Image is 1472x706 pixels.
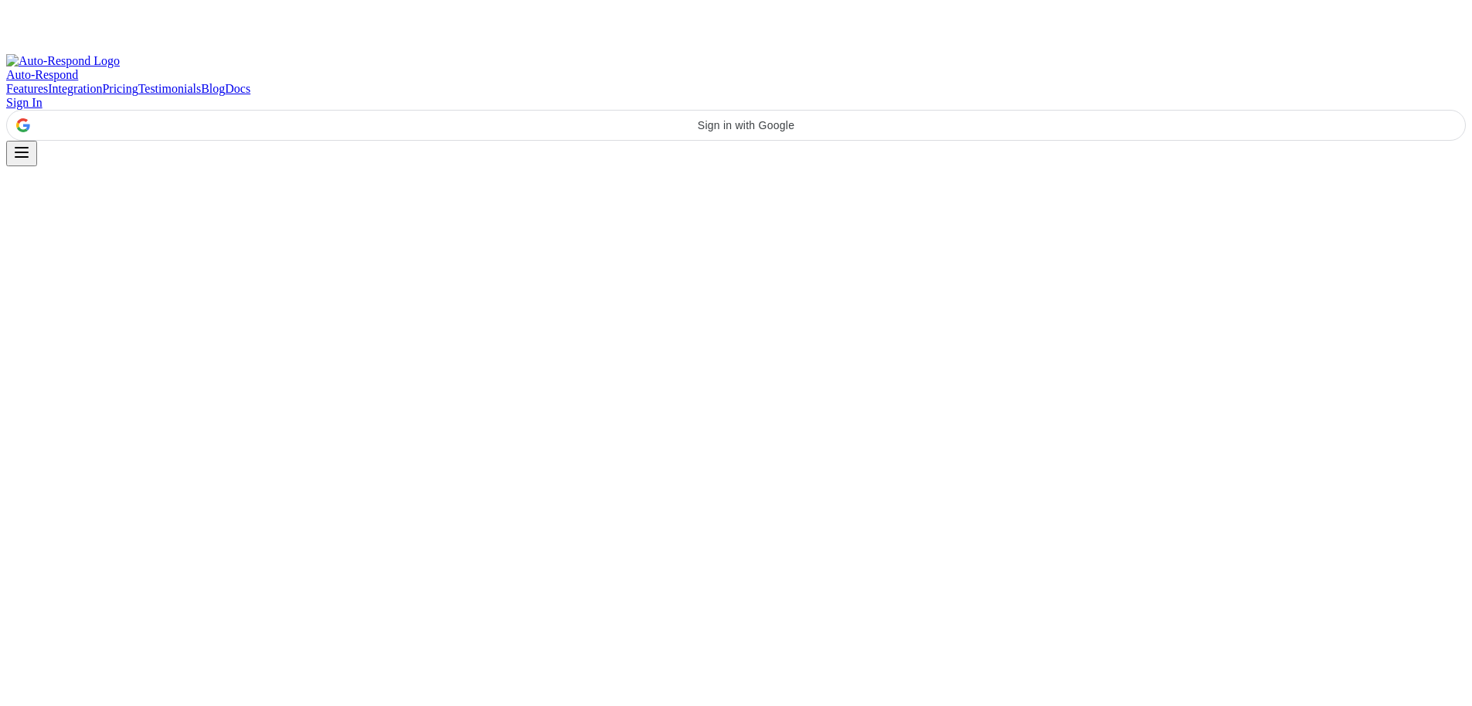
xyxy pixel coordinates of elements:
a: Testimonials [138,82,202,95]
img: Auto-Respond Logo [6,54,120,68]
a: Auto-Respond LogoAuto-Respond [6,54,1466,82]
a: Docs [225,82,250,95]
a: Pricing [102,82,138,95]
a: Blog [201,82,225,95]
a: Sign In [6,96,42,109]
span: Sign in with Google [36,119,1456,131]
div: Auto-Respond [6,68,1466,82]
a: Features [6,82,48,95]
a: Integration [48,82,102,95]
div: Sign in with Google [6,110,1466,141]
